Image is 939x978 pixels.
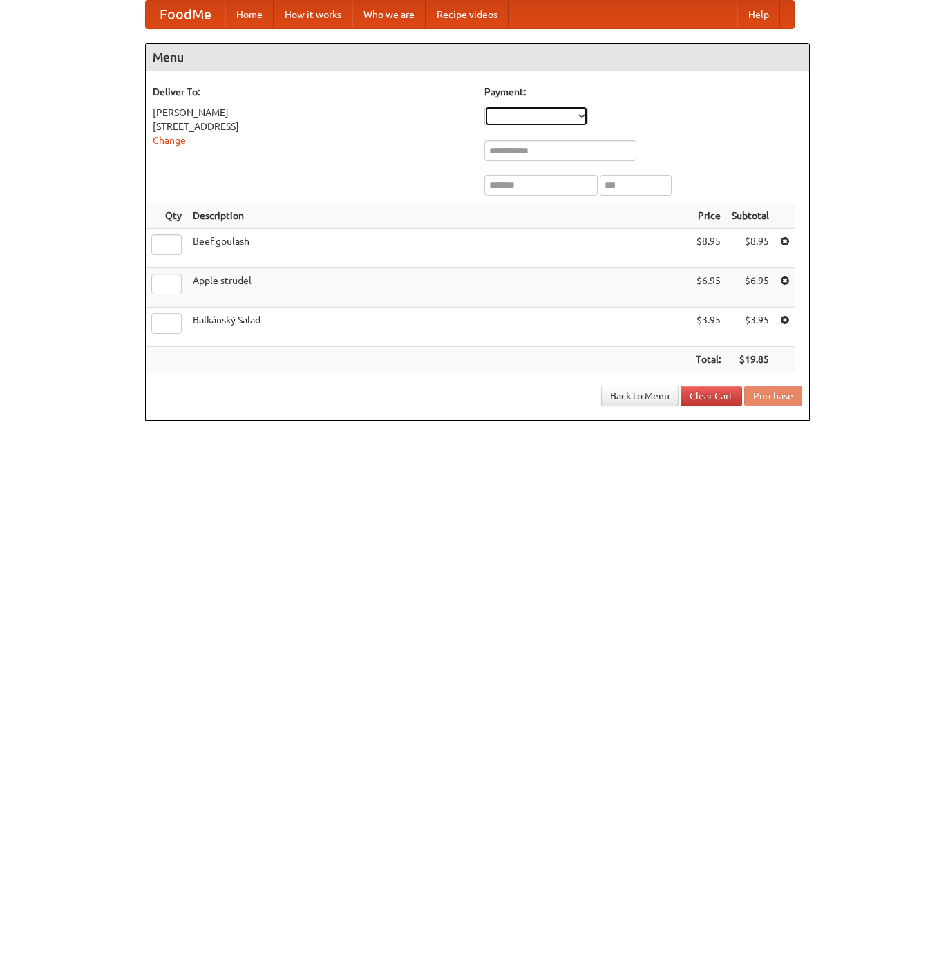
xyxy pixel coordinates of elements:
a: FoodMe [146,1,225,28]
a: Recipe videos [426,1,509,28]
th: Description [187,203,690,229]
a: Home [225,1,274,28]
td: $8.95 [690,229,726,268]
td: Apple strudel [187,268,690,308]
a: Clear Cart [681,386,742,406]
a: Change [153,135,186,146]
a: Help [737,1,780,28]
td: $6.95 [690,268,726,308]
a: Who we are [352,1,426,28]
td: $8.95 [726,229,775,268]
td: $3.95 [690,308,726,347]
h5: Deliver To: [153,85,471,99]
th: $19.85 [726,347,775,373]
h4: Menu [146,44,809,71]
td: Beef goulash [187,229,690,268]
h5: Payment: [484,85,802,99]
a: Back to Menu [601,386,679,406]
td: $6.95 [726,268,775,308]
th: Subtotal [726,203,775,229]
th: Qty [146,203,187,229]
th: Price [690,203,726,229]
td: Balkánský Salad [187,308,690,347]
td: $3.95 [726,308,775,347]
div: [STREET_ADDRESS] [153,120,471,133]
div: [PERSON_NAME] [153,106,471,120]
th: Total: [690,347,726,373]
a: How it works [274,1,352,28]
button: Purchase [744,386,802,406]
